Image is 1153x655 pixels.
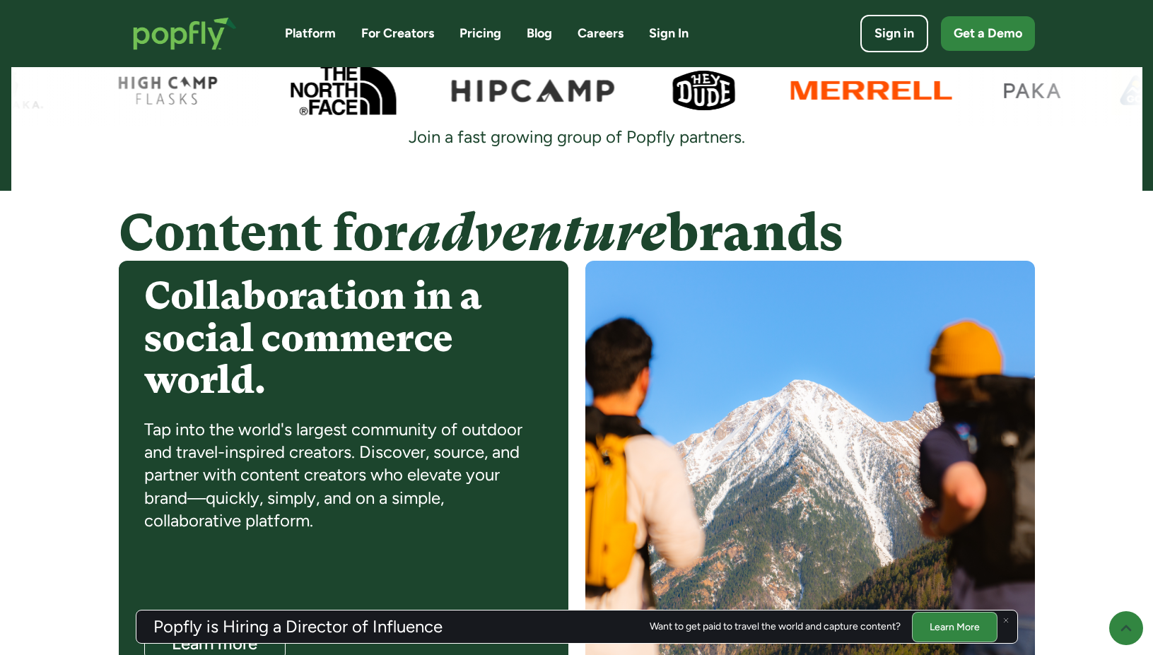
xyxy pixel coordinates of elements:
div: Want to get paid to travel the world and capture content? [650,621,901,632]
a: Careers [578,25,624,42]
h4: Collaboration in a social commerce world. [144,275,543,401]
div: Tap into the world's largest community of outdoor and travel-inspired creators. Discover, source,... [144,418,543,533]
a: Platform [285,25,336,42]
a: Pricing [460,25,501,42]
h4: Content for brands [119,205,1035,261]
em: adventure [408,203,667,262]
div: Sign in [874,25,914,42]
a: For Creators [361,25,434,42]
a: Sign in [860,15,928,52]
a: Sign In [649,25,689,42]
a: Get a Demo [941,16,1035,51]
h3: Popfly is Hiring a Director of Influence [153,618,443,635]
a: Blog [527,25,552,42]
div: Join a fast growing group of Popfly partners. [392,126,762,148]
div: Get a Demo [954,25,1022,42]
a: Learn More [912,611,997,642]
a: home [119,3,251,64]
